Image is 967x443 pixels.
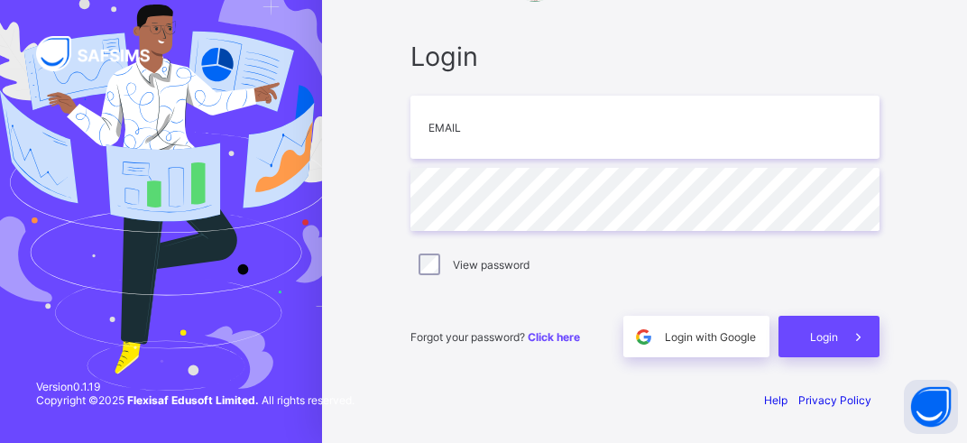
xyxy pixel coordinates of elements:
span: Login [810,330,838,344]
strong: Flexisaf Edusoft Limited. [127,393,259,407]
label: View password [453,258,530,272]
span: Version 0.1.19 [36,380,355,393]
img: google.396cfc9801f0270233282035f929180a.svg [633,327,654,347]
a: Privacy Policy [798,393,871,407]
span: Login [410,41,880,72]
a: Click here [528,330,580,344]
button: Open asap [904,380,958,434]
span: Copyright © 2025 All rights reserved. [36,393,355,407]
span: Forgot your password? [410,330,580,344]
span: Login with Google [665,330,756,344]
img: SAFSIMS Logo [36,36,171,71]
a: Help [764,393,787,407]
